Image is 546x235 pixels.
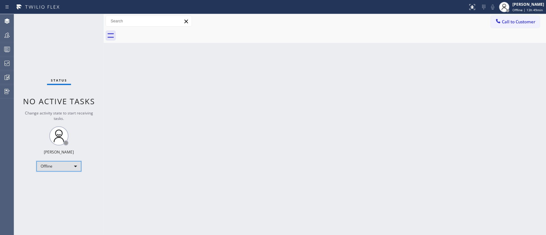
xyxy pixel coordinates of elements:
div: [PERSON_NAME] [44,149,74,155]
input: Search [106,16,192,26]
span: Offline | 13h 49min [512,8,543,12]
span: Status [51,78,67,82]
button: Call to Customer [491,16,540,28]
span: No active tasks [23,96,95,106]
span: Change activity state to start receiving tasks. [25,110,93,121]
span: Call to Customer [502,19,535,25]
div: [PERSON_NAME] [512,2,544,7]
button: Mute [488,3,497,12]
div: Offline [36,161,81,171]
